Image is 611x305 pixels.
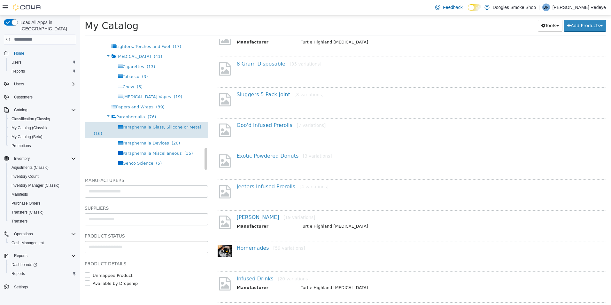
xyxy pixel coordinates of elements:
span: Papers and Wraps [36,89,73,94]
a: Customers [12,93,35,101]
p: [PERSON_NAME] Redeye [553,4,606,11]
span: Transfers (Classic) [9,208,76,216]
th: Manufacturer [157,24,216,32]
span: [MEDICAL_DATA] Vapes [43,79,91,84]
button: Classification (Classic) [6,114,79,123]
img: 150 [138,230,152,241]
button: Cash Management [6,239,79,247]
span: Users [12,80,76,88]
button: Tools [458,4,483,16]
h5: Manufacturers [5,161,128,169]
span: Load All Apps in [GEOGRAPHIC_DATA] [18,19,76,32]
button: Manifests [6,190,79,199]
button: Add Products [484,4,526,16]
span: Operations [14,231,33,237]
span: (5) [76,145,82,150]
span: Reports [12,252,76,260]
button: Inventory [1,154,79,163]
button: Reports [6,269,79,278]
label: Available by Dropship [11,265,58,271]
span: Operations [12,230,76,238]
button: Reports [1,251,79,260]
small: [8 variations] [215,77,244,82]
span: Users [12,60,21,65]
span: Reports [9,67,76,75]
a: Inventory Manager (Classic) [9,182,62,189]
span: Catalog [14,107,27,113]
span: (20) [92,125,100,130]
span: (35) [104,136,113,140]
span: Home [12,49,76,57]
a: Feedback [433,1,465,14]
a: Promotions [9,142,34,150]
small: [3 variations] [223,138,252,143]
span: My Catalog (Classic) [12,125,47,130]
button: Inventory [12,155,32,162]
label: Unmapped Product [11,257,53,263]
a: Reports [9,67,27,75]
span: Tobacco [43,59,59,64]
img: missing-image.png [138,199,152,215]
span: Manifests [12,192,28,197]
a: Infused Drinks[20 variations] [157,260,230,266]
td: Turtle Highland [MEDICAL_DATA] [216,24,512,32]
span: (39) [76,89,85,94]
a: Users [9,59,24,66]
span: Inventory [14,156,30,161]
span: Manifests [9,191,76,198]
span: Dashboards [12,262,37,267]
img: missing-image.png [138,261,152,276]
a: Dashboards [9,261,40,269]
small: [7 variations] [217,107,246,113]
a: Dashboards [6,260,79,269]
span: Settings [12,283,76,291]
button: Home [1,49,79,58]
button: Catalog [12,106,30,114]
div: Barb Redeye [542,4,550,11]
small: [59 variations] [193,230,225,235]
a: Exotic Powdered Donuts[3 variations] [157,137,252,144]
a: Sluggers 5 Pack Joint[8 variations] [157,76,244,82]
button: Catalog [1,106,79,114]
span: Cash Management [9,239,76,247]
p: Doogies Smoke Shop [493,4,536,11]
span: Settings [14,285,28,290]
button: Reports [6,67,79,76]
span: Genco Science [43,145,73,150]
small: [35 variations] [210,46,241,51]
button: Reports [12,252,30,260]
span: (17) [93,29,101,34]
img: missing-image.png [138,107,152,123]
button: Operations [12,230,35,238]
a: [PERSON_NAME][19 variations] [157,199,236,205]
h5: Product Status [5,217,128,224]
button: Settings [1,282,79,291]
a: Purchase Orders [9,199,43,207]
span: Reports [12,271,25,276]
h5: Product Details [5,245,128,252]
span: Cigarettes [43,49,64,54]
img: Cova [13,4,42,11]
a: Transfers (Classic) [9,208,46,216]
span: Promotions [12,143,31,148]
span: Customers [14,95,33,100]
span: Reports [14,253,27,258]
span: Transfers [9,217,76,225]
span: (16) [14,116,22,121]
a: Goo'd Infused Prerolls[7 variations] [157,107,246,113]
span: Dashboards [9,261,76,269]
a: 8 Gram Disposable[35 variations] [157,45,242,51]
span: My Catalog (Beta) [12,134,43,139]
span: Home [14,51,24,56]
span: Lighters, Torches and Fuel [36,29,90,34]
span: Cash Management [12,240,44,246]
input: Dark Mode [468,4,481,11]
button: Transfers (Classic) [6,208,79,217]
a: Adjustments (Classic) [9,164,51,171]
span: Inventory Count [12,174,39,179]
a: Reports [9,270,27,278]
button: Operations [1,230,79,239]
span: Chew [43,69,54,74]
button: Promotions [6,141,79,150]
img: missing-image.png [138,138,152,153]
